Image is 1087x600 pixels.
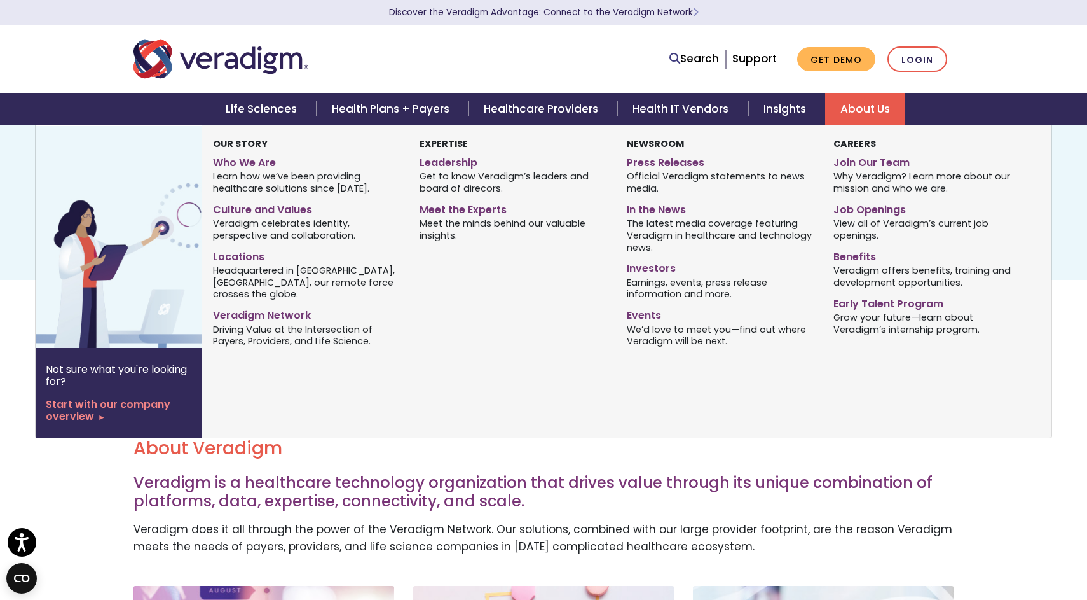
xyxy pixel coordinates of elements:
[213,199,400,217] a: Culture and Values
[133,474,954,511] h3: Veradigm is a healthcare technology organization that drives value through its unique combination...
[833,263,1021,288] span: Veradigm offers benefits, training and development opportunities.
[833,170,1021,195] span: Why Veradigm? Learn more about our mission and who we are.
[732,51,777,66] a: Support
[833,293,1021,311] a: Early Talent Program
[213,151,400,170] a: Who We Are
[6,563,37,594] button: Open CMP widget
[833,217,1021,242] span: View all of Veradigm’s current job openings.
[887,46,947,73] a: Login
[36,125,240,348] img: Vector image of Veradigm’s Story
[213,246,400,264] a: Locations
[627,257,814,276] a: Investors
[627,217,814,254] span: The latest media coverage featuring Veradigm in healthcare and technology news.
[748,93,825,125] a: Insights
[627,304,814,323] a: Events
[833,137,876,150] strong: Careers
[627,323,814,347] span: We’d love to meet you—find out where Veradigm will be next.
[133,38,308,80] img: Veradigm logo
[213,170,400,195] span: Learn how we’ve been providing healthcare solutions since [DATE].
[213,263,400,300] span: Headquartered in [GEOGRAPHIC_DATA], [GEOGRAPHIC_DATA], our remote force crosses the globe.
[693,6,699,18] span: Learn More
[213,323,400,347] span: Driving Value at the Intersection of Payers, Providers, and Life Science.
[833,246,1021,264] a: Benefits
[389,6,699,18] a: Discover the Veradigm Advantage: Connect to the Veradigm NetworkLearn More
[210,93,316,125] a: Life Sciences
[468,93,617,125] a: Healthcare Providers
[133,438,954,459] h2: About Veradigm
[833,199,1021,217] a: Job Openings
[213,137,268,150] strong: Our Story
[797,47,875,72] a: Get Demo
[843,508,1072,585] iframe: Drift Chat Widget
[627,137,684,150] strong: Newsroom
[420,170,607,195] span: Get to know Veradigm’s leaders and board of direcors.
[133,521,954,555] p: Veradigm does it all through the power of the Veradigm Network. Our solutions, combined with our ...
[627,151,814,170] a: Press Releases
[46,398,191,422] a: Start with our company overview
[627,170,814,195] span: Official Veradigm statements to news media.
[825,93,905,125] a: About Us
[213,217,400,242] span: Veradigm celebrates identity, perspective and collaboration.
[46,363,191,387] p: Not sure what you're looking for?
[627,276,814,300] span: Earnings, events, press release information and more.
[420,199,607,217] a: Meet the Experts
[833,310,1021,335] span: Grow your future—learn about Veradigm’s internship program.
[420,151,607,170] a: Leadership
[420,137,468,150] strong: Expertise
[617,93,748,125] a: Health IT Vendors
[420,217,607,242] span: Meet the minds behind our valuable insights.
[213,304,400,323] a: Veradigm Network
[627,199,814,217] a: In the News
[669,50,719,67] a: Search
[317,93,468,125] a: Health Plans + Payers
[833,151,1021,170] a: Join Our Team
